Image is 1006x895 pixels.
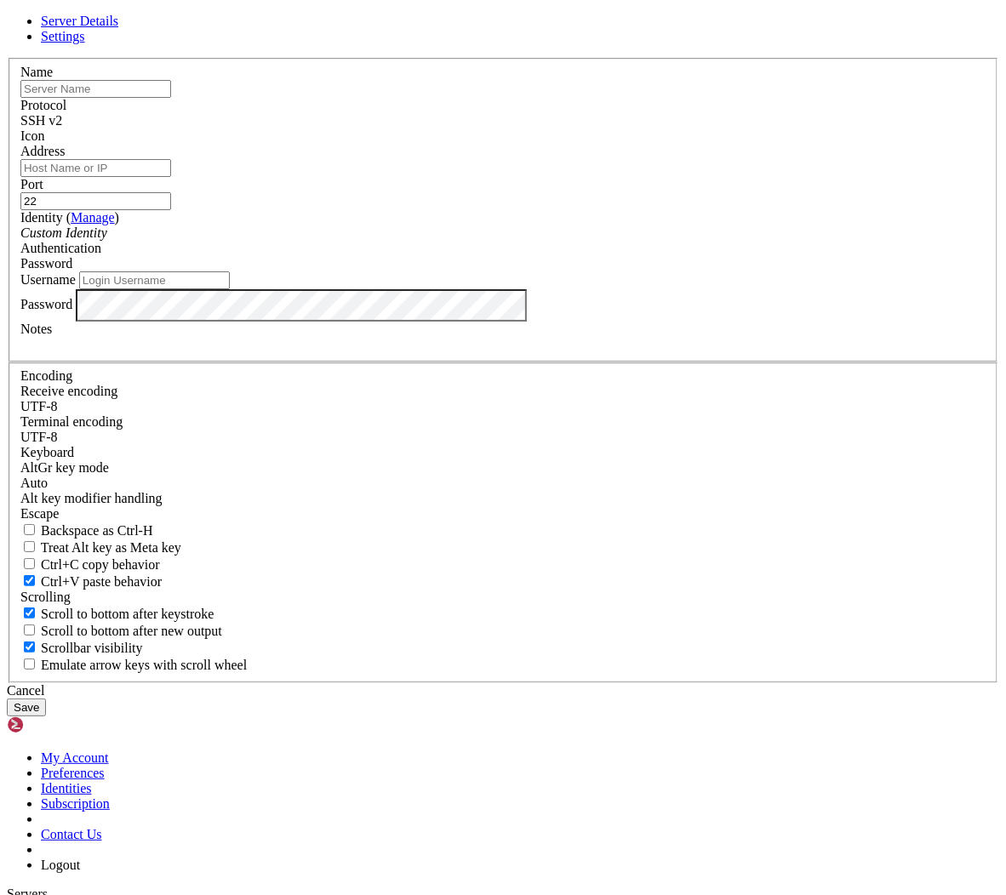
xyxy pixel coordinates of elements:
input: Server Name [20,80,171,98]
label: Password [20,297,72,311]
div: SSH v2 [20,113,986,128]
label: Set the expected encoding for data received from the host. If the encodings do not match, visual ... [20,384,117,398]
label: Name [20,65,53,79]
input: Scroll to bottom after new output [24,624,35,636]
span: Emulate arrow keys with scroll wheel [41,658,247,672]
label: The default terminal encoding. ISO-2022 enables character map translations (like graphics maps). ... [20,414,123,429]
span: SSH v2 [20,113,62,128]
span: Scroll to bottom after new output [41,624,222,638]
label: Scrolling [20,590,71,604]
label: Ctrl-C copies if true, send ^C to host if false. Ctrl-Shift-C sends ^C to host if true, copies if... [20,557,160,572]
span: Scrollbar visibility [41,641,143,655]
label: Ctrl+V pastes if true, sends ^V to host if false. Ctrl+Shift+V sends ^V to host if true, pastes i... [20,574,162,589]
span: Backspace as Ctrl-H [41,523,153,538]
label: Encoding [20,368,72,383]
span: Scroll to bottom after keystroke [41,607,214,621]
div: Escape [20,506,986,522]
span: Ctrl+C copy behavior [41,557,160,572]
label: Port [20,177,43,191]
input: Ctrl+V paste behavior [24,575,35,586]
input: Emulate arrow keys with scroll wheel [24,658,35,670]
span: UTF-8 [20,430,58,444]
label: Address [20,144,65,158]
input: Host Name or IP [20,159,171,177]
div: Password [20,256,986,271]
a: Contact Us [41,827,102,841]
a: Subscription [41,796,110,811]
a: Manage [71,210,115,225]
a: Identities [41,781,92,795]
input: Treat Alt key as Meta key [24,541,35,552]
label: If true, the backspace should send BS ('\x08', aka ^H). Otherwise the backspace key should send '... [20,523,153,538]
img: Shellngn [7,716,105,733]
label: Identity [20,210,119,225]
a: Logout [41,858,80,872]
label: Notes [20,322,52,336]
span: Password [20,256,72,271]
label: Set the expected encoding for data received from the host. If the encodings do not match, visual ... [20,460,109,475]
label: When using the alternative screen buffer, and DECCKM (Application Cursor Keys) is active, mouse w... [20,658,247,672]
label: Scroll to bottom after new output. [20,624,222,638]
input: Ctrl+C copy behavior [24,558,35,569]
div: Custom Identity [20,225,986,241]
a: My Account [41,750,109,765]
input: Scroll to bottom after keystroke [24,607,35,619]
input: Port Number [20,192,171,210]
span: Auto [20,476,48,490]
span: UTF-8 [20,399,58,413]
div: UTF-8 [20,399,986,414]
label: Icon [20,128,44,143]
span: ( ) [66,210,119,225]
label: Whether the Alt key acts as a Meta key or as a distinct Alt key. [20,540,181,555]
label: Username [20,272,76,287]
label: Keyboard [20,445,74,459]
label: Authentication [20,241,101,255]
span: Treat Alt key as Meta key [41,540,181,555]
div: Cancel [7,683,999,698]
label: Protocol [20,98,66,112]
label: The vertical scrollbar mode. [20,641,143,655]
a: Preferences [41,766,105,780]
a: Settings [41,29,85,43]
input: Scrollbar visibility [24,641,35,653]
div: Auto [20,476,986,491]
label: Whether to scroll to the bottom on any keystroke. [20,607,214,621]
span: Ctrl+V paste behavior [41,574,162,589]
a: Server Details [41,14,118,28]
label: Controls how the Alt key is handled. Escape: Send an ESC prefix. 8-Bit: Add 128 to the typed char... [20,491,163,505]
i: Custom Identity [20,225,107,240]
button: Save [7,698,46,716]
input: Backspace as Ctrl-H [24,524,35,535]
div: UTF-8 [20,430,986,445]
span: Escape [20,506,59,521]
input: Login Username [79,271,230,289]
